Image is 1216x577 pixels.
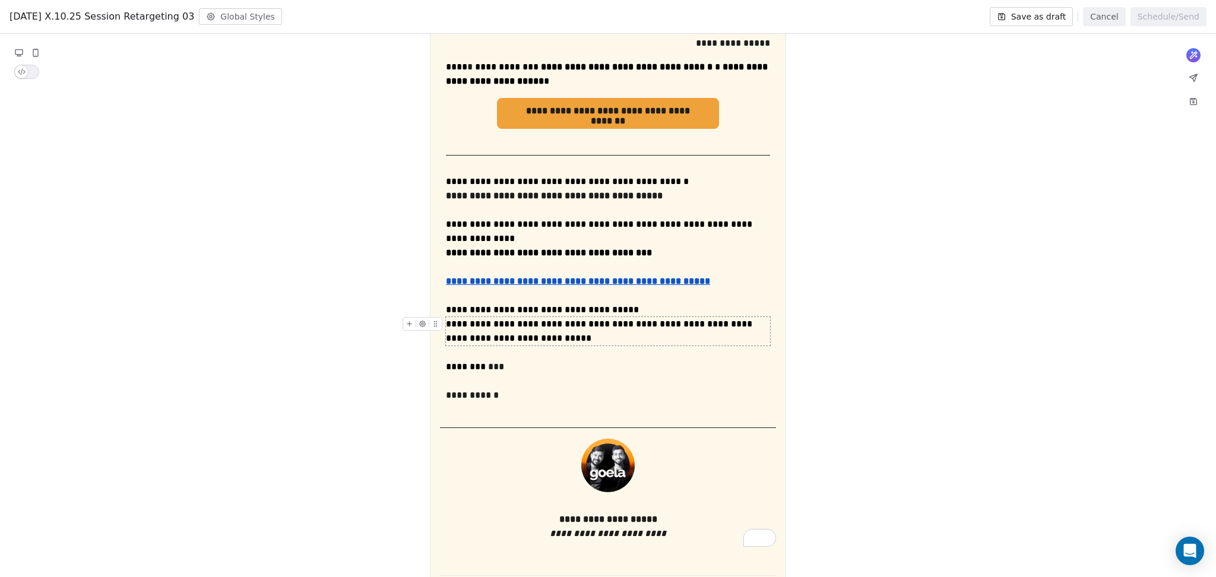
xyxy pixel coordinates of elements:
[1176,537,1204,565] div: Open Intercom Messenger
[199,8,282,25] button: Global Styles
[9,9,194,24] span: [DATE] X.10.25 Session Retargeting 03
[990,7,1073,26] button: Save as draft
[1083,7,1125,26] button: Cancel
[1130,7,1206,26] button: Schedule/Send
